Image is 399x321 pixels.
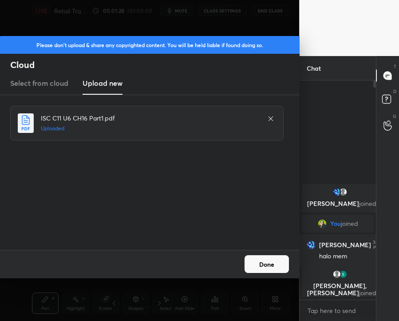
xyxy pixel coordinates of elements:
[341,220,358,227] span: joined
[359,289,376,297] span: joined
[330,220,341,227] span: You
[41,124,258,132] h5: Uploaded
[339,188,348,197] img: default.png
[307,282,373,297] p: [PERSON_NAME], [PERSON_NAME]
[245,255,289,273] button: Done
[10,59,300,71] h2: Cloud
[339,270,348,279] img: 3
[332,188,341,197] img: c47a7fdbdf484e2897436e00cd6859d3.jpg
[83,78,122,88] h3: Upload new
[307,241,316,249] img: c47a7fdbdf484e2897436e00cd6859d3.jpg
[318,219,327,228] img: 34e08daa2d0c41a6af7999b2b02680a8.jpg
[393,88,396,95] p: D
[307,200,373,207] p: [PERSON_NAME]
[300,182,376,297] div: grid
[300,56,328,80] p: Chat
[41,113,258,123] h4: ISC C11 U6 CH16 Part1.pdf
[332,270,341,279] img: default.png
[319,241,371,249] h6: [PERSON_NAME]
[393,113,396,120] p: G
[394,63,396,70] p: T
[359,199,376,208] span: joined
[319,252,369,261] div: halo mem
